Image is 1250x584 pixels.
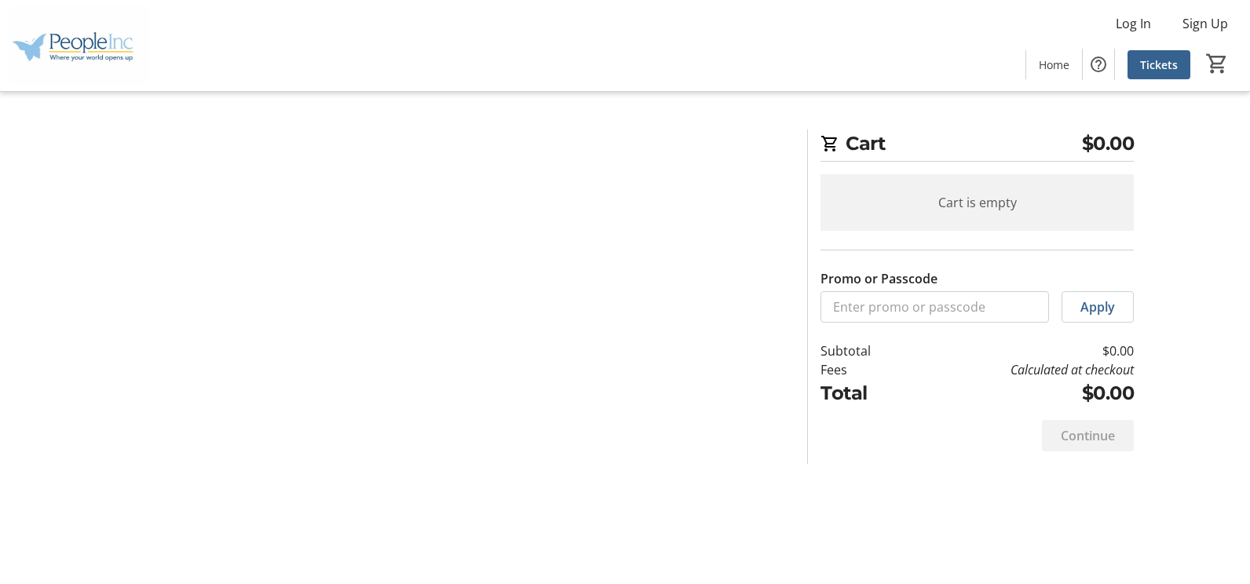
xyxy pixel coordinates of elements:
[1182,14,1228,33] span: Sign Up
[1140,57,1178,73] span: Tickets
[821,291,1049,323] input: Enter promo or passcode
[912,341,1134,360] td: $0.00
[1080,297,1115,316] span: Apply
[1203,49,1231,78] button: Cart
[1026,50,1082,79] a: Home
[1082,130,1135,158] span: $0.00
[821,341,912,360] td: Subtotal
[1170,11,1241,36] button: Sign Up
[821,379,912,407] td: Total
[912,360,1134,379] td: Calculated at checkout
[1062,291,1134,323] button: Apply
[9,6,149,85] img: People Inc.'s Logo
[821,360,912,379] td: Fees
[1103,11,1164,36] button: Log In
[912,379,1134,407] td: $0.00
[821,130,1134,162] h2: Cart
[1128,50,1190,79] a: Tickets
[1116,14,1151,33] span: Log In
[821,269,937,288] label: Promo or Passcode
[821,174,1134,231] div: Cart is empty
[1039,57,1069,73] span: Home
[1083,49,1114,80] button: Help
